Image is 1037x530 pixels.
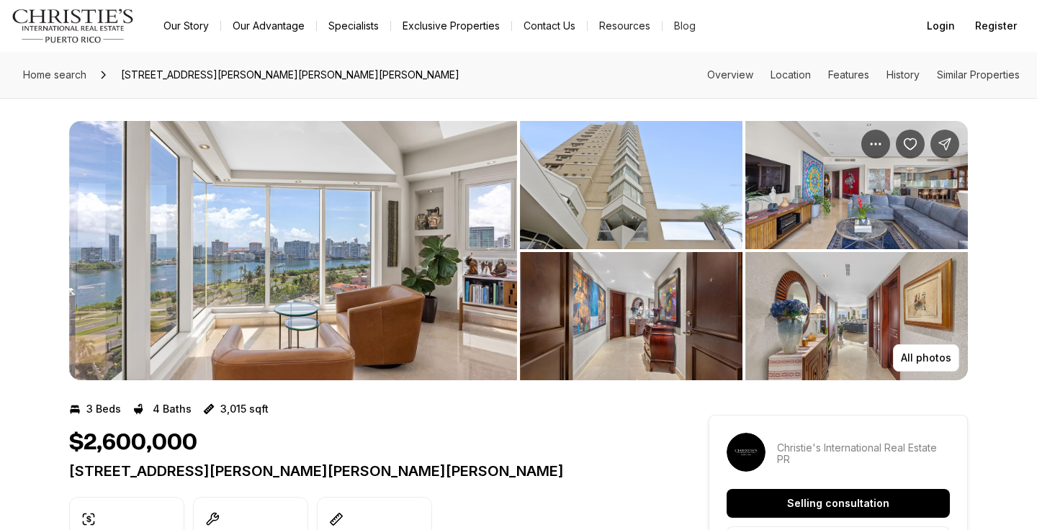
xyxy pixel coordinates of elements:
[12,9,135,43] img: logo
[115,63,465,86] span: [STREET_ADDRESS][PERSON_NAME][PERSON_NAME][PERSON_NAME]
[512,16,587,36] button: Contact Us
[520,121,968,380] li: 2 of 15
[861,130,890,158] button: Property options
[23,68,86,81] span: Home search
[707,69,1020,81] nav: Page section menu
[221,16,316,36] a: Our Advantage
[896,130,925,158] button: Save Property: 805 PONCE DE LEON #902
[69,462,657,480] p: [STREET_ADDRESS][PERSON_NAME][PERSON_NAME][PERSON_NAME]
[588,16,662,36] a: Resources
[930,130,959,158] button: Share Property: 805 PONCE DE LEON #902
[17,63,92,86] a: Home search
[69,121,517,380] li: 1 of 15
[886,68,920,81] a: Skip to: History
[745,252,968,380] button: View image gallery
[69,429,197,457] h1: $2,600,000
[966,12,1025,40] button: Register
[893,344,959,372] button: All photos
[69,121,517,380] button: View image gallery
[727,489,950,518] button: Selling consultation
[86,403,121,415] p: 3 Beds
[777,442,950,465] p: Christie's International Real Estate PR
[901,352,951,364] p: All photos
[707,68,753,81] a: Skip to: Overview
[975,20,1017,32] span: Register
[220,403,269,415] p: 3,015 sqft
[317,16,390,36] a: Specialists
[520,252,742,380] button: View image gallery
[828,68,869,81] a: Skip to: Features
[133,397,192,421] button: 4 Baths
[69,121,968,380] div: Listing Photos
[152,16,220,36] a: Our Story
[787,498,889,509] p: Selling consultation
[771,68,811,81] a: Skip to: Location
[937,68,1020,81] a: Skip to: Similar Properties
[663,16,707,36] a: Blog
[153,403,192,415] p: 4 Baths
[520,121,742,249] button: View image gallery
[918,12,964,40] button: Login
[391,16,511,36] a: Exclusive Properties
[745,121,968,249] button: View image gallery
[927,20,955,32] span: Login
